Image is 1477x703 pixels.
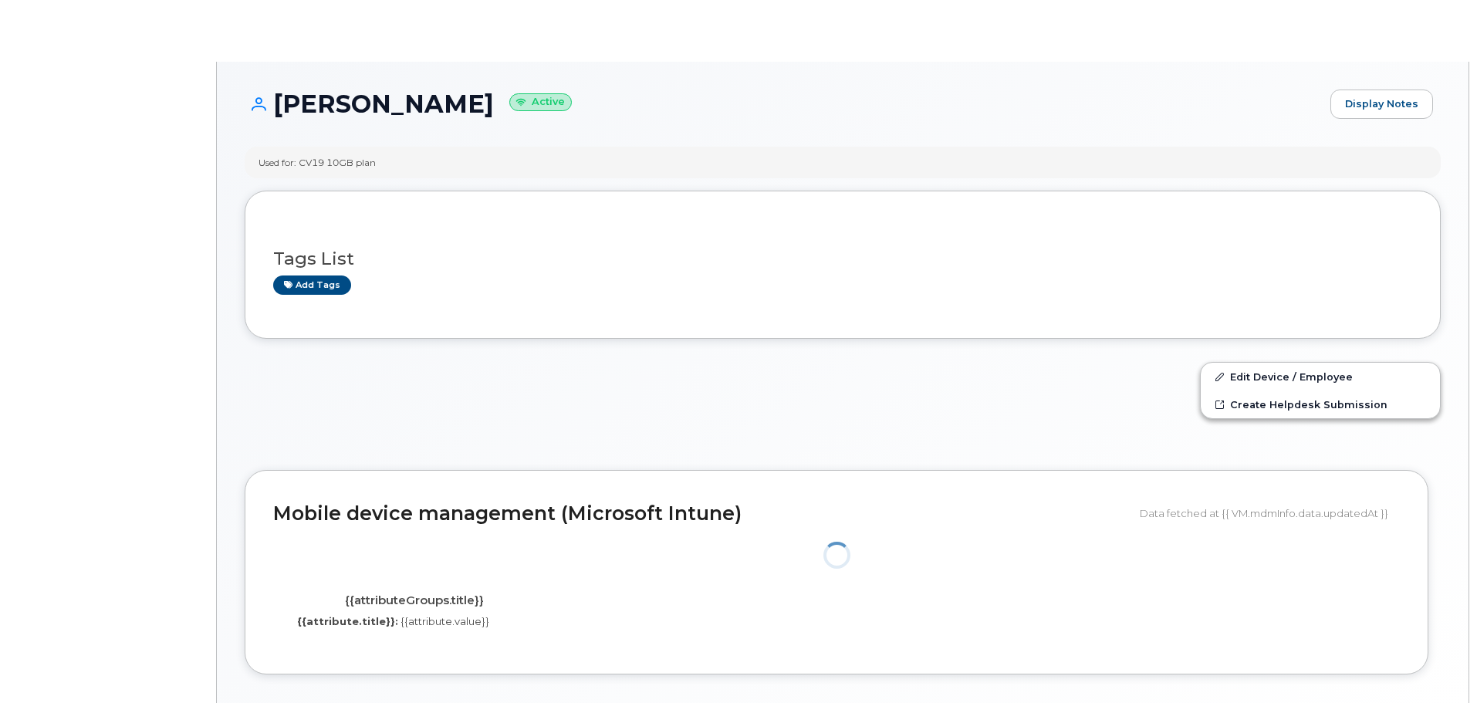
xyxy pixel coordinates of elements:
[273,503,1128,525] h2: Mobile device management (Microsoft Intune)
[1140,499,1400,528] div: Data fetched at {{ VM.mdmInfo.data.updatedAt }}
[509,93,572,111] small: Active
[1330,90,1433,119] a: Display Notes
[1201,363,1440,390] a: Edit Device / Employee
[285,594,543,607] h4: {{attributeGroups.title}}
[1201,390,1440,418] a: Create Helpdesk Submission
[401,615,489,627] span: {{attribute.value}}
[273,249,1412,269] h3: Tags List
[259,156,376,169] div: Used for: CV19 10GB plan
[273,275,351,295] a: Add tags
[297,614,398,629] label: {{attribute.title}}:
[245,90,1323,117] h1: [PERSON_NAME]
